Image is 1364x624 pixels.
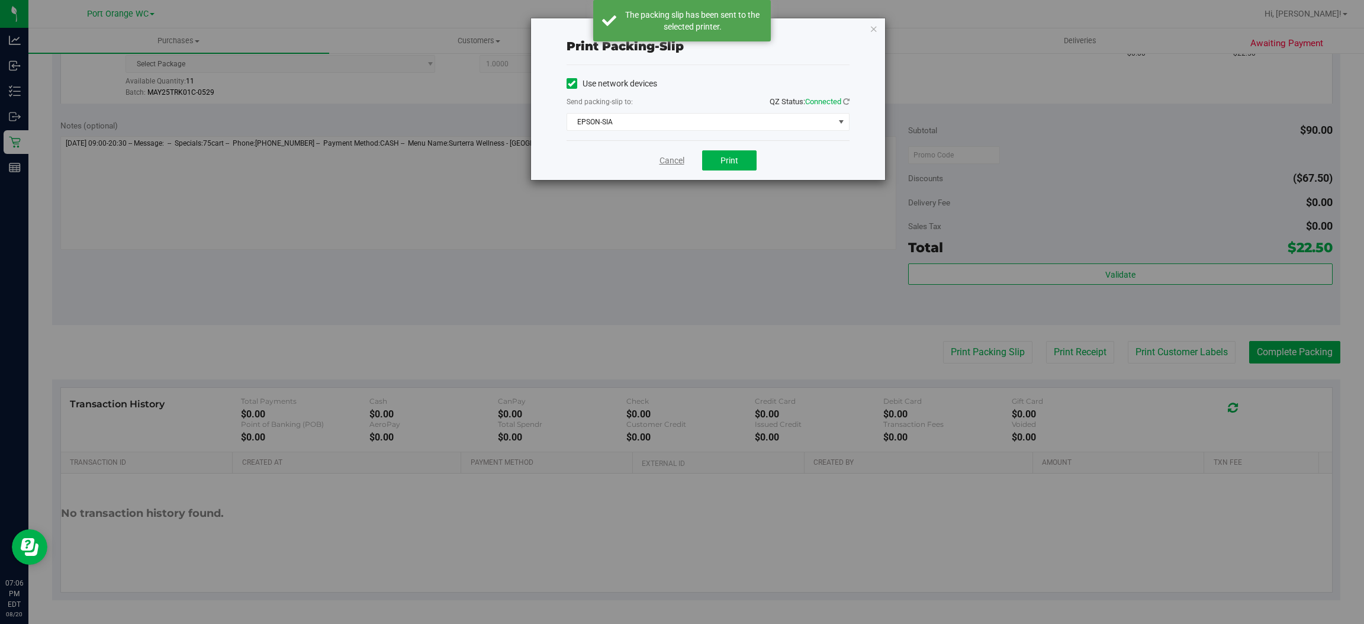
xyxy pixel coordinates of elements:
button: Print [702,150,757,171]
a: Cancel [660,155,684,167]
span: Connected [805,97,841,106]
span: Print [720,156,738,165]
label: Send packing-slip to: [567,97,633,107]
div: The packing slip has been sent to the selected printer. [623,9,762,33]
span: select [834,114,848,130]
span: Print packing-slip [567,39,684,53]
span: EPSON-SIA [567,114,834,130]
iframe: Resource center [12,529,47,565]
label: Use network devices [567,78,657,90]
span: QZ Status: [770,97,850,106]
